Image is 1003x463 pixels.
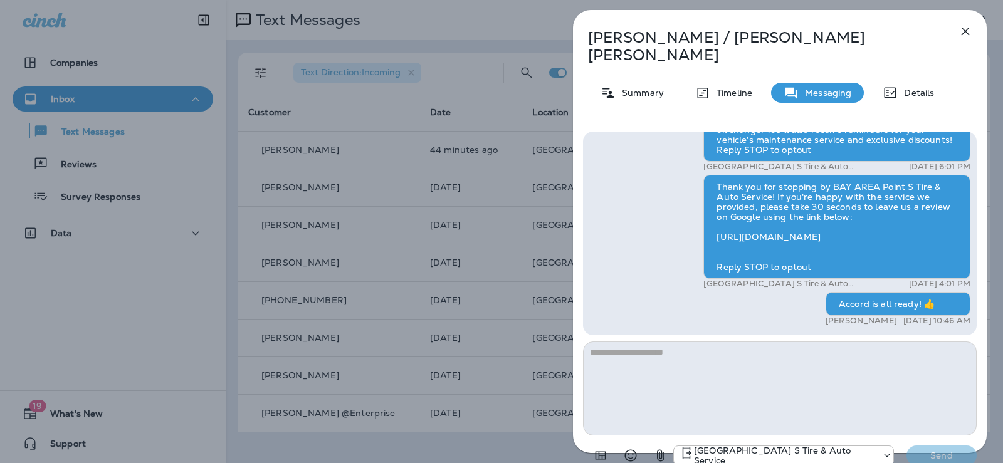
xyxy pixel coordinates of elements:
[909,162,970,172] p: [DATE] 6:01 PM
[826,316,897,326] p: [PERSON_NAME]
[703,162,863,172] p: [GEOGRAPHIC_DATA] S Tire & Auto Service
[710,88,752,98] p: Timeline
[826,292,970,316] div: Accord is all ready! 👍
[909,279,970,289] p: [DATE] 4:01 PM
[616,88,664,98] p: Summary
[898,88,934,98] p: Details
[588,29,930,64] p: [PERSON_NAME] / [PERSON_NAME] [PERSON_NAME]
[703,279,863,289] p: [GEOGRAPHIC_DATA] S Tire & Auto Service
[703,175,970,279] div: Thank you for stopping by BAY AREA Point S Tire & Auto Service! If you're happy with the service ...
[799,88,851,98] p: Messaging
[903,316,970,326] p: [DATE] 10:46 AM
